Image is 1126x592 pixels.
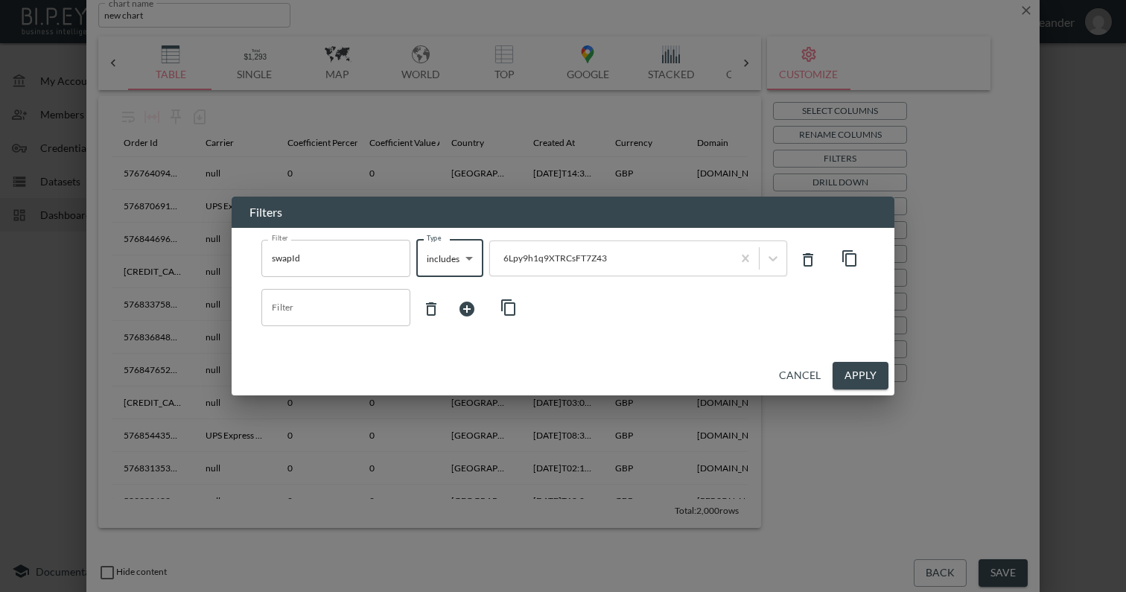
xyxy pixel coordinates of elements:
[833,362,888,389] button: Apply
[427,253,459,264] span: includes
[272,233,288,243] label: Filter
[773,362,827,389] button: Cancel
[268,246,381,270] input: Filter
[232,197,894,228] h2: Filters
[427,233,442,243] label: Type
[268,296,381,319] input: Filter
[497,249,725,267] div: 6Lpy9h1q9XTRCsFT7Z43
